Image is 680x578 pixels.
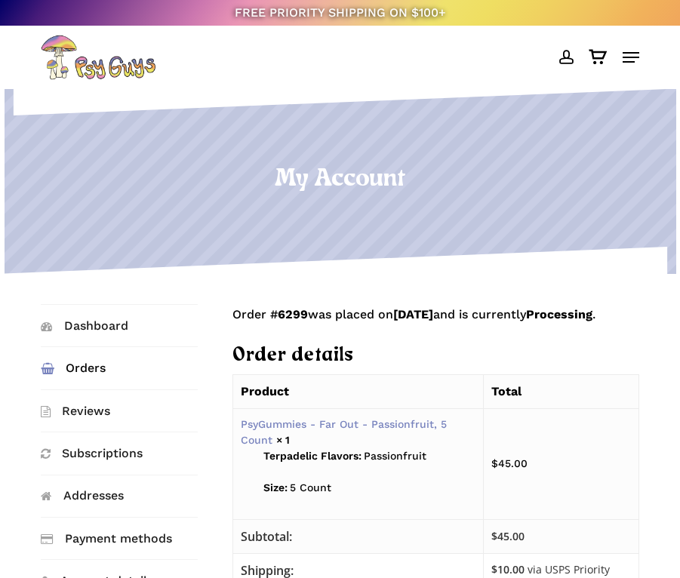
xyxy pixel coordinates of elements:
strong: Size: [263,480,288,496]
mark: Processing [526,307,592,321]
a: Cart [581,35,615,80]
span: 10.00 [491,562,525,576]
h2: Order details [232,343,639,369]
bdi: 45.00 [491,457,528,469]
span: $ [491,562,497,576]
p: 5 Count [263,480,475,512]
mark: 6299 [278,307,308,321]
span: $ [491,529,497,543]
a: Reviews [41,390,198,432]
p: Order # was placed on and is currently . [232,304,639,343]
th: Total [483,374,638,408]
a: Orders [41,347,198,389]
a: Addresses [41,475,198,517]
span: $ [491,457,498,469]
a: Dashboard [41,305,198,346]
a: PsyGummies - Far Out - Passionfruit, 5 Count [241,418,447,446]
th: Product [232,374,483,408]
a: Navigation Menu [623,50,639,65]
a: Subscriptions [41,432,198,474]
strong: × 1 [276,434,290,446]
mark: [DATE] [393,307,433,321]
img: PsyGuys [41,35,155,80]
span: 45.00 [491,529,525,543]
th: Subtotal: [232,519,483,553]
a: Payment methods [41,518,198,559]
strong: Terpadelic Flavors: [263,448,362,464]
p: Passionfruit [263,448,475,480]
